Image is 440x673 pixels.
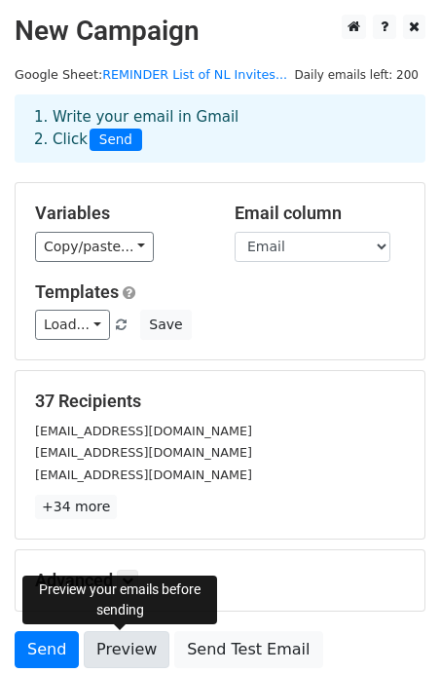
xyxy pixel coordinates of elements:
span: Daily emails left: 200 [287,64,425,86]
h5: Advanced [35,570,405,591]
small: [EMAIL_ADDRESS][DOMAIN_NAME] [35,424,252,438]
div: Preview your emails before sending [22,576,217,624]
a: Preview [84,631,169,668]
a: REMINDER List of NL Invites... [102,67,287,82]
a: Send Test Email [174,631,322,668]
a: Templates [35,281,119,302]
a: Load... [35,310,110,340]
iframe: Chat Widget [343,580,440,673]
span: Send [90,129,142,152]
h5: Email column [235,203,405,224]
small: [EMAIL_ADDRESS][DOMAIN_NAME] [35,445,252,460]
h5: 37 Recipients [35,391,405,412]
div: 1. Write your email in Gmail 2. Click [19,106,421,151]
a: +34 more [35,495,117,519]
small: Google Sheet: [15,67,287,82]
a: Copy/paste... [35,232,154,262]
h5: Variables [35,203,205,224]
a: Daily emails left: 200 [287,67,425,82]
small: [EMAIL_ADDRESS][DOMAIN_NAME] [35,467,252,482]
h2: New Campaign [15,15,425,48]
button: Save [140,310,191,340]
a: Send [15,631,79,668]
